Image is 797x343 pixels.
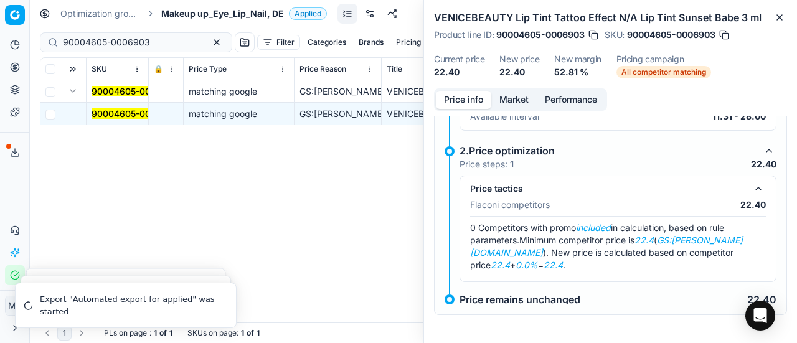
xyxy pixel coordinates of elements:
button: Go to next page [74,326,89,341]
input: Search by SKU or title [63,36,199,49]
div: Export "Automated export for applied" was started [40,293,221,317]
button: 1 [57,326,72,341]
span: VENICEBEAUTY Lip Tint Tattoo Effect N/A Lip Tint Sunset Babe 3 ml [387,108,667,119]
strong: 1 [169,328,172,338]
span: Makeup up_Eye_Lip_Nail, DEApplied [161,7,327,20]
dt: Current price [434,55,484,63]
strong: of [159,328,167,338]
p: Price steps: [460,158,514,171]
div: GS:[PERSON_NAME][DOMAIN_NAME] [299,85,376,98]
button: Expand all [65,62,80,77]
em: 22.4 [544,260,563,270]
span: Price Type [189,64,227,74]
span: VENICEBEAUTY Lip Tint Tattoo Effect N/A Lip Tint Sunset Babe 3 ml [387,86,667,96]
button: Performance [537,91,605,109]
button: 90004605-0006903 [92,108,179,120]
span: Title [387,64,402,74]
dd: 22.40 [499,66,539,78]
button: 90004605-0006903 [92,85,179,98]
dt: New margin [554,55,601,63]
dd: 52.81 % [554,66,601,78]
dt: New price [499,55,539,63]
span: Makeup up_Eye_Lip_Nail, DE [161,7,284,20]
dd: 22.40 [434,66,484,78]
div: 2.Price optimization [460,143,757,158]
em: 22.4 [634,235,654,245]
button: Go to previous page [40,326,55,341]
strong: of [247,328,254,338]
button: Pricing campaign [391,35,463,50]
p: Flaconi competitors [470,199,550,211]
nav: pagination [40,326,89,341]
span: 90004605-0006903 [627,29,715,41]
button: Brands [354,35,389,50]
span: 0 Competitors with promo in calculation, based on rule parameters. [470,222,724,245]
strong: 1 [154,328,157,338]
p: 22.40 [747,294,776,304]
span: All competitor matching [616,66,711,78]
span: Price Reason [299,64,346,74]
button: Categories [303,35,351,50]
button: MC [5,296,25,316]
dt: Pricing campaign [616,55,711,63]
div: : [104,328,172,338]
p: 22.40 [740,199,766,211]
span: Minimum competitor price is ( ). New price is calculated based on competitor price + = . [470,235,743,270]
strong: 1 [257,328,260,338]
strong: 1 [510,159,514,169]
em: 22.4 [491,260,510,270]
span: 90004605-0006903 [496,29,585,41]
div: GS:[PERSON_NAME][DOMAIN_NAME] [299,108,376,120]
button: Filter [257,35,300,50]
p: 22.40 [751,158,776,171]
strong: 1 [241,328,244,338]
button: Expand [65,83,80,98]
button: Market [491,91,537,109]
span: SKU [92,64,107,74]
span: MC [6,296,24,315]
mark: 90004605-0006903 [92,86,179,96]
span: PLs on page [104,328,147,338]
span: Product line ID : [434,31,494,39]
p: 11.31 - 28.00 [712,110,766,123]
button: Price info [436,91,491,109]
span: SKUs on page : [187,328,238,338]
span: SKU : [605,31,625,39]
div: matching google [189,108,289,120]
p: Available interval [470,110,539,123]
span: 🔒 [154,64,163,74]
p: Price remains unchanged [460,294,580,304]
div: matching google [189,85,289,98]
div: Open Intercom Messenger [745,301,775,331]
nav: breadcrumb [60,7,327,20]
mark: 90004605-0006903 [92,108,179,119]
span: Applied [289,7,327,20]
em: included [576,222,611,233]
em: 0.0% [516,260,538,270]
h2: VENICEBEAUTY Lip Tint Tattoo Effect N/A Lip Tint Sunset Babe 3 ml [434,10,787,25]
div: Price tactics [470,182,746,195]
a: Optimization groups [60,7,140,20]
